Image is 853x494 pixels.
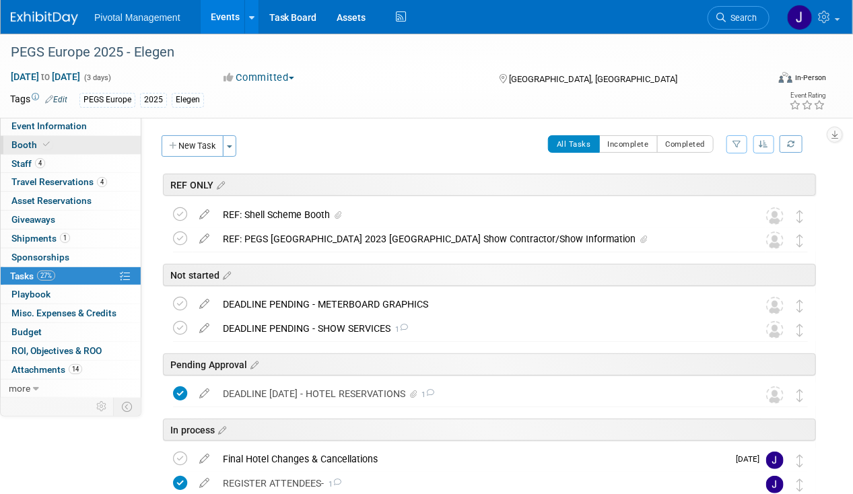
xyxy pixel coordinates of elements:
[736,454,766,464] span: [DATE]
[796,454,803,467] i: Move task
[796,479,803,491] i: Move task
[45,95,67,104] a: Edit
[79,93,135,107] div: PEGS Europe
[10,71,81,83] span: [DATE] [DATE]
[1,192,141,210] a: Asset Reservations
[796,234,803,247] i: Move task
[35,158,45,168] span: 4
[11,11,78,25] img: ExhibitDay
[766,476,784,493] img: Jessica Gatton
[216,293,739,316] div: DEADLINE PENDING - METERBOARD GRAPHICS
[1,173,141,191] a: Travel Reservations4
[1,248,141,267] a: Sponsorships
[796,324,803,337] i: Move task
[11,345,102,356] span: ROI, Objectives & ROO
[193,322,216,334] a: edit
[11,326,42,337] span: Budget
[11,233,70,244] span: Shipments
[510,74,678,84] span: [GEOGRAPHIC_DATA], [GEOGRAPHIC_DATA]
[216,382,739,405] div: DEADLINE [DATE] - HOTEL RESERVATIONS
[779,72,792,83] img: Format-Inperson.png
[766,386,784,404] img: Unassigned
[69,364,82,374] span: 14
[193,453,216,465] a: edit
[11,214,55,225] span: Giveaways
[37,271,55,281] span: 27%
[216,317,739,340] div: DEADLINE PENDING - SHOW SERVICES
[1,267,141,285] a: Tasks27%
[11,308,116,318] span: Misc. Expenses & Credits
[1,230,141,248] a: Shipments1
[1,323,141,341] a: Budget
[324,480,341,489] span: 1
[247,357,259,371] a: Edit sections
[548,135,600,153] button: All Tasks
[766,207,784,225] img: Unassigned
[796,210,803,223] i: Move task
[216,448,728,470] div: Final Hotel Changes & Cancellations
[1,361,141,379] a: Attachments14
[708,6,770,30] a: Search
[11,176,107,187] span: Travel Reservations
[599,135,658,153] button: Incomplete
[11,289,50,299] span: Playbook
[789,92,825,99] div: Event Rating
[780,135,803,153] a: Refresh
[787,5,813,30] img: Jessica Gatton
[11,120,87,131] span: Event Information
[1,380,141,398] a: more
[1,342,141,360] a: ROI, Objectives & ROO
[766,321,784,339] img: Unassigned
[9,383,30,394] span: more
[10,271,55,281] span: Tasks
[163,419,816,441] div: In process
[94,12,180,23] span: Pivotal Management
[11,364,82,375] span: Attachments
[11,158,45,169] span: Staff
[140,93,167,107] div: 2025
[215,423,226,436] a: Edit sections
[213,178,225,191] a: Edit sections
[796,389,803,402] i: Move task
[6,40,757,65] div: PEGS Europe 2025 - Elegen
[97,177,107,187] span: 4
[419,390,434,399] span: 1
[193,388,216,400] a: edit
[794,73,826,83] div: In-Person
[193,298,216,310] a: edit
[60,233,70,243] span: 1
[193,209,216,221] a: edit
[83,73,111,82] span: (3 days)
[766,452,784,469] img: Jessica Gatton
[219,268,231,281] a: Edit sections
[796,299,803,312] i: Move task
[163,353,816,376] div: Pending Approval
[707,70,826,90] div: Event Format
[1,117,141,135] a: Event Information
[39,71,52,82] span: to
[90,398,114,415] td: Personalize Event Tab Strip
[11,252,69,262] span: Sponsorships
[11,139,53,150] span: Booth
[657,135,714,153] button: Completed
[43,141,50,148] i: Booth reservation complete
[766,297,784,314] img: Unassigned
[172,93,204,107] div: Elegen
[766,232,784,249] img: Unassigned
[1,304,141,322] a: Misc. Expenses & Credits
[193,477,216,489] a: edit
[163,264,816,286] div: Not started
[162,135,224,157] button: New Task
[726,13,757,23] span: Search
[1,155,141,173] a: Staff4
[1,136,141,154] a: Booth
[11,195,92,206] span: Asset Reservations
[390,325,408,334] span: 1
[1,285,141,304] a: Playbook
[114,398,141,415] td: Toggle Event Tabs
[216,203,739,226] div: REF: Shell Scheme Booth
[193,233,216,245] a: edit
[216,227,739,250] div: REF: PEGS [GEOGRAPHIC_DATA] 2023 [GEOGRAPHIC_DATA] Show Contractor/Show Information
[219,71,300,85] button: Committed
[10,92,67,108] td: Tags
